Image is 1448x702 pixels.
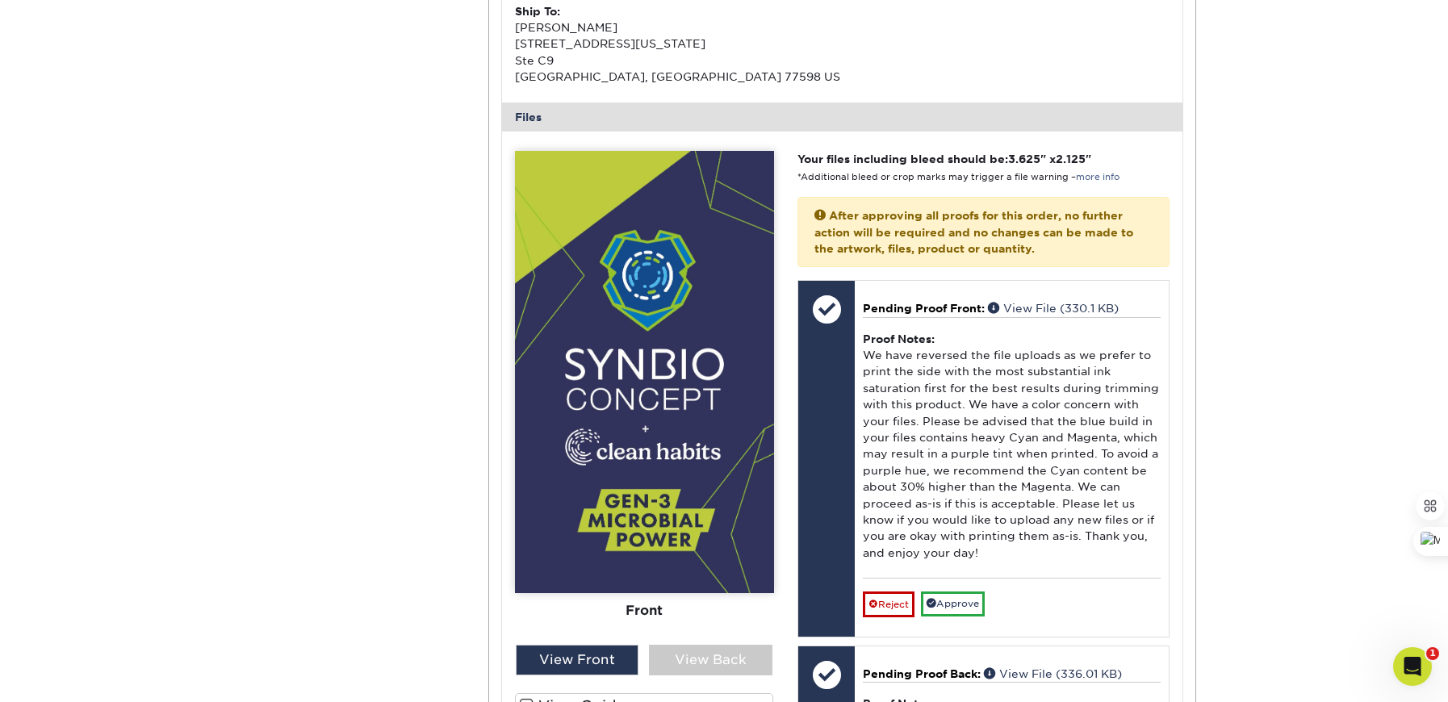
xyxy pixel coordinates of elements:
strong: Proof Notes: [863,332,935,345]
span: 1 [1426,647,1439,660]
a: View File (336.01 KB) [984,667,1122,680]
div: Front [515,593,774,629]
strong: Your files including bleed should be: " x " [797,153,1091,165]
span: Pending Proof Front: [863,302,985,315]
a: Approve [921,591,985,616]
a: more info [1076,172,1119,182]
a: View File (330.1 KB) [988,302,1119,315]
span: 2.125 [1056,153,1086,165]
div: View Back [649,645,772,675]
small: *Additional bleed or crop marks may trigger a file warning – [797,172,1119,182]
strong: Ship To: [515,5,560,18]
div: We have reversed the file uploads as we prefer to print the side with the most substantial ink sa... [863,317,1161,578]
div: View Front [516,645,639,675]
div: Files [502,102,1183,132]
strong: After approving all proofs for this order, no further action will be required and no changes can ... [814,209,1133,255]
span: 3.625 [1008,153,1040,165]
iframe: Intercom live chat [1393,647,1432,686]
div: [PERSON_NAME] [STREET_ADDRESS][US_STATE] Ste C9 [GEOGRAPHIC_DATA], [GEOGRAPHIC_DATA] 77598 US [515,3,843,86]
a: Reject [863,591,914,617]
span: Pending Proof Back: [863,667,981,680]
